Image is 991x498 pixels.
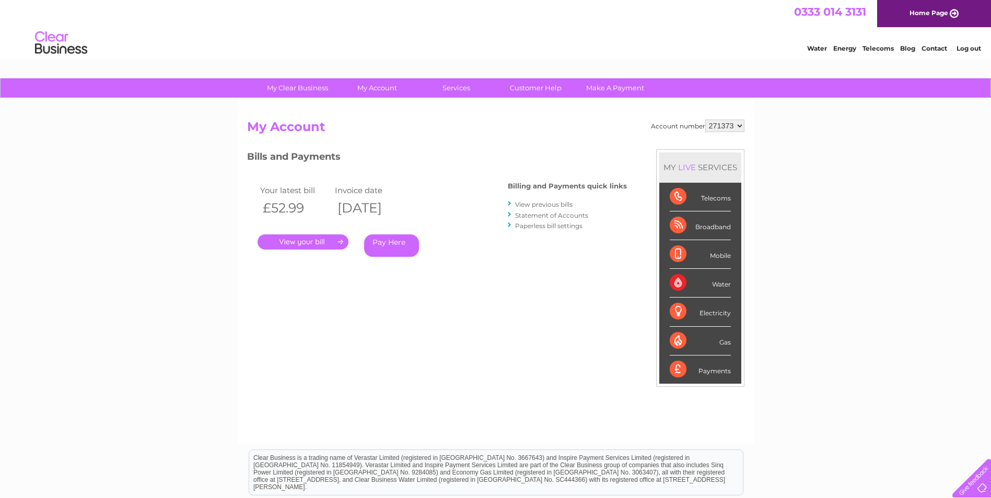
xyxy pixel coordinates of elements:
[364,234,419,257] a: Pay Here
[670,355,731,384] div: Payments
[670,183,731,211] div: Telecoms
[670,327,731,355] div: Gas
[254,78,341,98] a: My Clear Business
[833,44,856,52] a: Energy
[515,211,588,219] a: Statement of Accounts
[515,222,582,230] a: Paperless bill settings
[493,78,579,98] a: Customer Help
[900,44,915,52] a: Blog
[670,211,731,240] div: Broadband
[258,197,333,219] th: £52.99
[651,120,744,132] div: Account number
[794,5,866,18] a: 0333 014 3131
[659,152,741,182] div: MY SERVICES
[957,44,981,52] a: Log out
[332,183,407,197] td: Invoice date
[807,44,827,52] a: Water
[862,44,894,52] a: Telecoms
[676,162,698,172] div: LIVE
[670,240,731,269] div: Mobile
[413,78,499,98] a: Services
[572,78,658,98] a: Make A Payment
[334,78,420,98] a: My Account
[247,120,744,139] h2: My Account
[922,44,947,52] a: Contact
[515,200,573,208] a: View previous bills
[258,183,333,197] td: Your latest bill
[670,269,731,298] div: Water
[258,234,348,250] a: .
[249,6,743,51] div: Clear Business is a trading name of Verastar Limited (registered in [GEOGRAPHIC_DATA] No. 3667643...
[247,149,627,168] h3: Bills and Payments
[332,197,407,219] th: [DATE]
[34,27,88,59] img: logo.png
[508,182,627,190] h4: Billing and Payments quick links
[670,298,731,326] div: Electricity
